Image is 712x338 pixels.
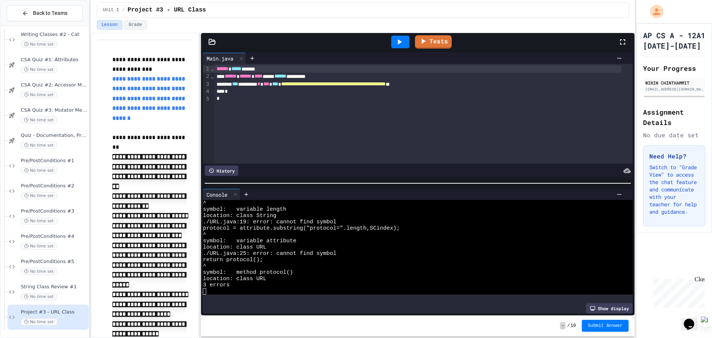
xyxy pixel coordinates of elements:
[203,263,206,269] span: ^
[21,167,57,174] span: No time set
[21,259,87,265] span: Pre/PostConditions #5
[643,107,705,128] h2: Assignment Details
[21,41,57,48] span: No time set
[650,276,705,308] iframe: chat widget
[203,88,210,95] div: 4
[203,206,286,213] span: symbol: variable length
[203,250,336,257] span: ./URL.java:25: error: cannot find symbol
[681,308,705,331] iframe: chat widget
[21,32,87,38] span: Writing Classes #2 - Cat
[21,217,57,224] span: No time set
[21,309,87,315] span: Project #3 - URL Class
[203,269,293,276] span: symbol: method protocol()
[21,117,57,124] span: No time set
[643,30,705,51] h1: AP CS A - 12A1 [DATE]-[DATE]
[203,257,263,263] span: return protocol();
[645,79,703,86] div: WIRIN CHINTHAMMIT
[586,303,633,314] div: Show display
[97,20,122,30] button: Lesson
[21,142,57,149] span: No time set
[203,238,296,244] span: symbol: variable attribute
[203,200,206,206] span: ^
[571,323,576,329] span: 10
[203,81,210,88] div: 3
[210,73,214,79] span: Fold line
[203,225,400,232] span: protocol = attribute.substring("protocol=".length,SCindex);
[21,91,57,98] span: No time set
[203,53,246,64] div: Main.java
[21,107,87,114] span: CSA Quiz #3: Mutator Methods
[203,219,336,225] span: ./URL.java:19: error: cannot find symbol
[21,82,87,88] span: CSA Quiz #2: Accessor Methods
[21,268,57,275] span: No time set
[203,276,266,282] span: location: class URL
[203,232,206,238] span: ^
[21,233,87,240] span: Pre/PostConditions #4
[21,192,57,199] span: No time set
[203,95,210,103] div: 5
[203,282,230,288] span: 3 errors
[21,243,57,250] span: No time set
[203,191,231,198] div: Console
[203,213,276,219] span: location: class String
[21,66,57,73] span: No time set
[649,164,699,216] p: Switch to "Grade View" to access the chat feature and communicate with your teacher for help and ...
[588,323,623,329] span: Submit Answer
[21,158,87,164] span: Pre/PostConditions #1
[7,5,83,21] button: Back to Teams
[203,55,237,62] div: Main.java
[203,65,210,73] div: 1
[21,318,57,325] span: No time set
[21,132,87,139] span: Quiz - Documentation, Preconditions and Postconditions
[567,323,570,329] span: /
[21,57,87,63] span: CSA Quiz #1: Attributes
[124,20,147,30] button: Grade
[649,152,699,161] h3: Need Help?
[210,66,214,72] span: Fold line
[21,284,87,290] span: String Class Review #1
[21,183,87,189] span: Pre/PostConditions #2
[205,165,238,176] div: History
[3,3,51,47] div: Chat with us now!Close
[560,322,566,329] span: -
[21,293,57,300] span: No time set
[122,7,125,13] span: /
[645,86,703,92] div: [EMAIL_ADDRESS][DOMAIN_NAME]
[203,244,266,250] span: location: class URL
[21,208,87,214] span: Pre/PostConditions #3
[203,189,240,200] div: Console
[33,9,67,17] span: Back to Teams
[415,35,452,49] a: Tests
[103,7,119,13] span: Unit 1
[642,3,665,20] div: My Account
[643,131,705,140] div: No due date set
[582,320,629,332] button: Submit Answer
[128,6,206,14] span: Project #3 - URL Class
[643,63,705,73] h2: Your Progress
[203,73,210,80] div: 2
